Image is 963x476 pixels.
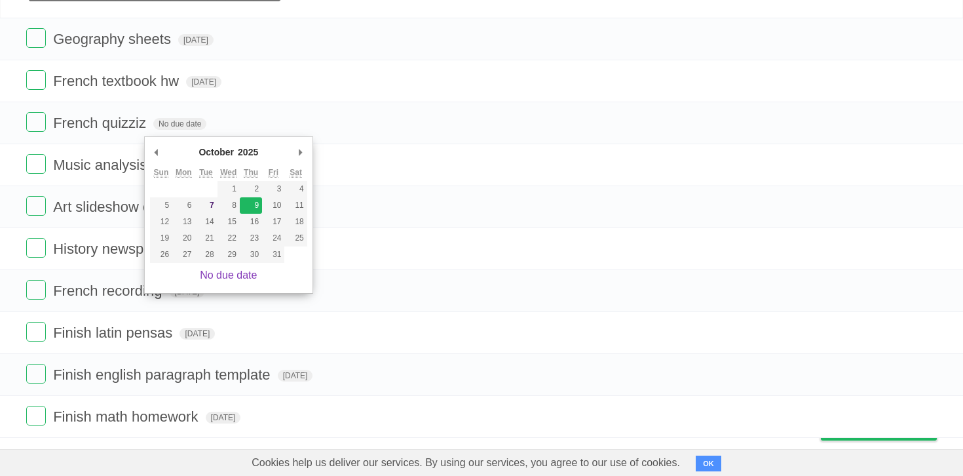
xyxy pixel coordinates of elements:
[26,280,46,300] label: Done
[26,196,46,216] label: Done
[178,34,214,46] span: [DATE]
[26,154,46,174] label: Done
[236,142,260,162] div: 2025
[150,230,172,247] button: 19
[150,197,172,214] button: 5
[294,142,307,162] button: Next Month
[240,214,262,230] button: 16
[150,214,172,230] button: 12
[217,181,240,197] button: 1
[240,247,262,263] button: 30
[284,230,307,247] button: 25
[240,230,262,247] button: 23
[172,247,195,263] button: 27
[53,157,197,173] span: Music analysis project
[26,406,46,426] label: Done
[269,168,278,178] abbr: Friday
[176,168,192,178] abbr: Monday
[53,408,201,425] span: Finish math homework
[150,142,163,162] button: Previous Month
[195,247,217,263] button: 28
[179,328,215,340] span: [DATE]
[278,370,313,382] span: [DATE]
[217,197,240,214] button: 8
[26,70,46,90] label: Done
[262,197,284,214] button: 10
[262,181,284,197] button: 3
[284,197,307,214] button: 11
[262,247,284,263] button: 31
[262,214,284,230] button: 17
[217,247,240,263] button: 29
[154,168,169,178] abbr: Sunday
[53,199,246,215] span: Art slideshow on photography
[197,142,236,162] div: October
[206,412,241,424] span: [DATE]
[172,230,195,247] button: 20
[53,325,176,341] span: Finish latin pensas
[195,197,217,214] button: 7
[53,283,165,299] span: French recording
[240,197,262,214] button: 9
[53,31,174,47] span: Geography sheets
[26,28,46,48] label: Done
[26,238,46,258] label: Done
[26,322,46,342] label: Done
[220,168,236,178] abbr: Wednesday
[53,115,149,131] span: French quizziz
[696,456,721,471] button: OK
[240,181,262,197] button: 2
[217,230,240,247] button: 22
[53,73,182,89] span: French textbook hw
[172,197,195,214] button: 6
[199,168,212,178] abbr: Tuesday
[195,230,217,247] button: 21
[284,181,307,197] button: 4
[186,76,221,88] span: [DATE]
[53,367,273,383] span: Finish english paragraph template
[290,168,302,178] abbr: Saturday
[26,112,46,132] label: Done
[153,118,206,130] span: No due date
[26,364,46,384] label: Done
[172,214,195,230] button: 13
[238,450,693,476] span: Cookies help us deliver our services. By using our services, you agree to our use of cookies.
[244,168,258,178] abbr: Thursday
[53,241,176,257] span: History newspaper
[200,269,257,281] a: No due date
[284,214,307,230] button: 18
[217,214,240,230] button: 15
[848,417,930,440] span: Buy me a coffee
[150,247,172,263] button: 26
[262,230,284,247] button: 24
[195,214,217,230] button: 14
